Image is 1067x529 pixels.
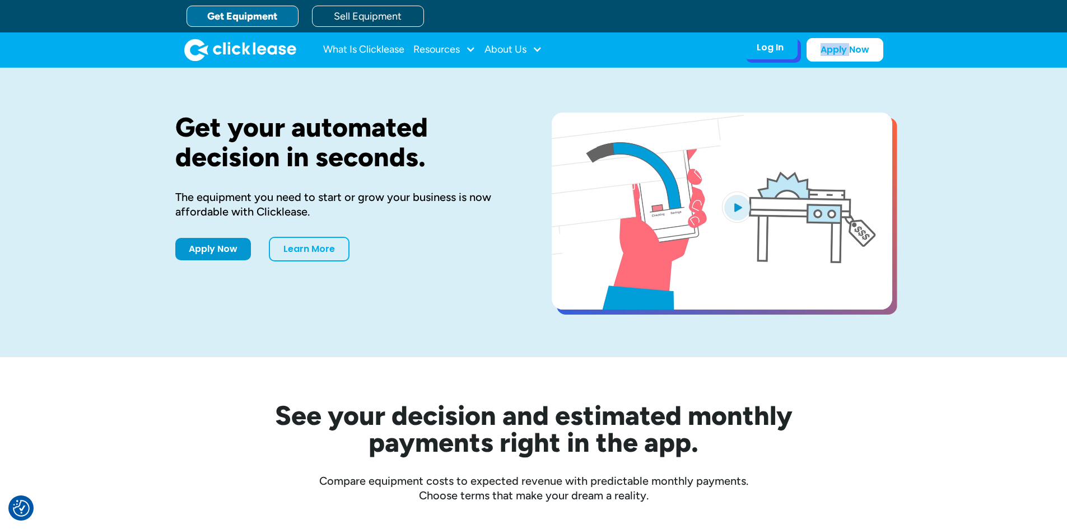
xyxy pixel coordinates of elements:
[757,42,784,53] div: Log In
[484,39,542,61] div: About Us
[807,38,883,62] a: Apply Now
[175,474,892,503] div: Compare equipment costs to expected revenue with predictable monthly payments. Choose terms that ...
[187,6,299,27] a: Get Equipment
[184,39,296,61] img: Clicklease logo
[175,113,516,172] h1: Get your automated decision in seconds.
[13,500,30,517] button: Consent Preferences
[312,6,424,27] a: Sell Equipment
[220,402,847,456] h2: See your decision and estimated monthly payments right in the app.
[13,500,30,517] img: Revisit consent button
[175,238,251,260] a: Apply Now
[175,190,516,219] div: The equipment you need to start or grow your business is now affordable with Clicklease.
[323,39,404,61] a: What Is Clicklease
[413,39,476,61] div: Resources
[722,191,752,223] img: Blue play button logo on a light blue circular background
[184,39,296,61] a: home
[552,113,892,310] a: open lightbox
[269,237,350,261] a: Learn More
